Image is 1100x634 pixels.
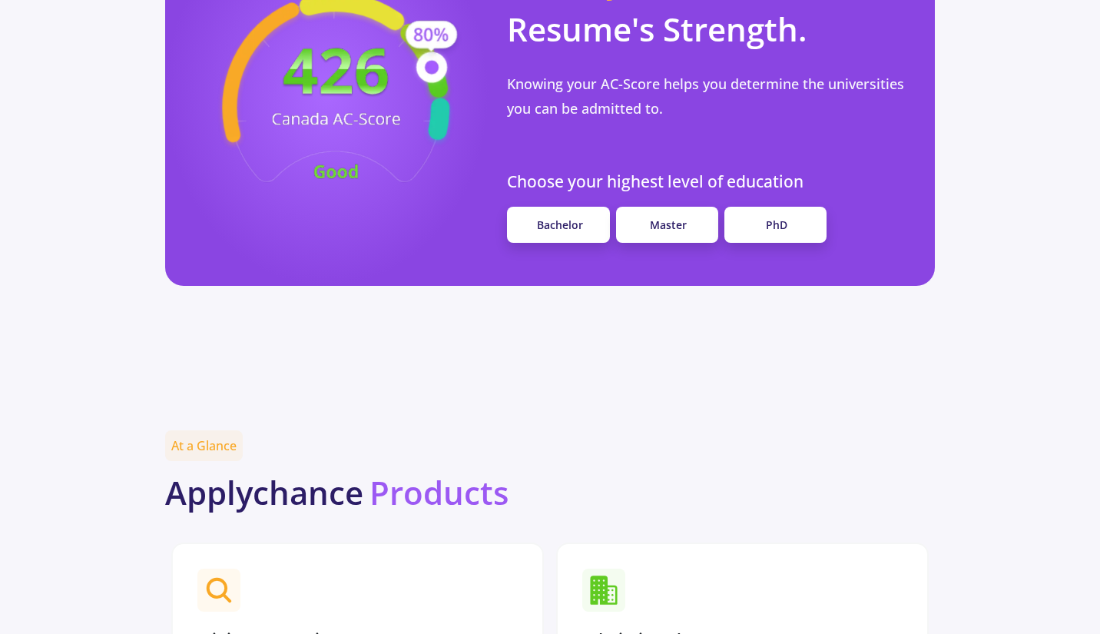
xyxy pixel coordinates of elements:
span: At a Glance [165,430,243,461]
b: Applychance [165,470,363,514]
a: Master [616,207,718,243]
a: Bachelor [507,207,609,243]
span: Bachelor [537,217,583,232]
p: Knowing your AC-Score helps you determine the universities you can be admitted to. [507,71,916,121]
span: PhD [766,217,787,232]
b: Products [369,470,509,514]
a: PhD [724,207,827,243]
span: Master [650,217,687,232]
p: Choose your highest level of education [507,170,916,194]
